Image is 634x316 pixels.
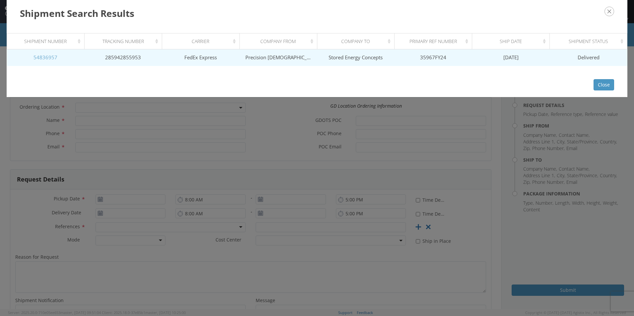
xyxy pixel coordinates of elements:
[478,38,547,45] div: Ship Date
[245,38,315,45] div: Company From
[317,49,395,66] td: Stored Energy Concepts
[323,38,392,45] div: Company To
[503,54,519,61] span: [DATE]
[239,49,317,66] td: Precision [DEMOGRAPHIC_DATA] Technology
[578,54,600,61] span: Delivered
[13,38,82,45] div: Shipment Number
[168,38,237,45] div: Carrier
[594,79,614,90] button: Close
[162,49,239,66] td: FedEx Express
[395,49,472,66] td: 35967FY24
[556,38,625,45] div: Shipment Status
[401,38,470,45] div: Primary Ref Number
[20,7,614,20] h3: Shipment Search Results
[33,54,57,61] a: 54836957
[84,49,162,66] td: 285942855953
[90,38,159,45] div: Tracking Number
